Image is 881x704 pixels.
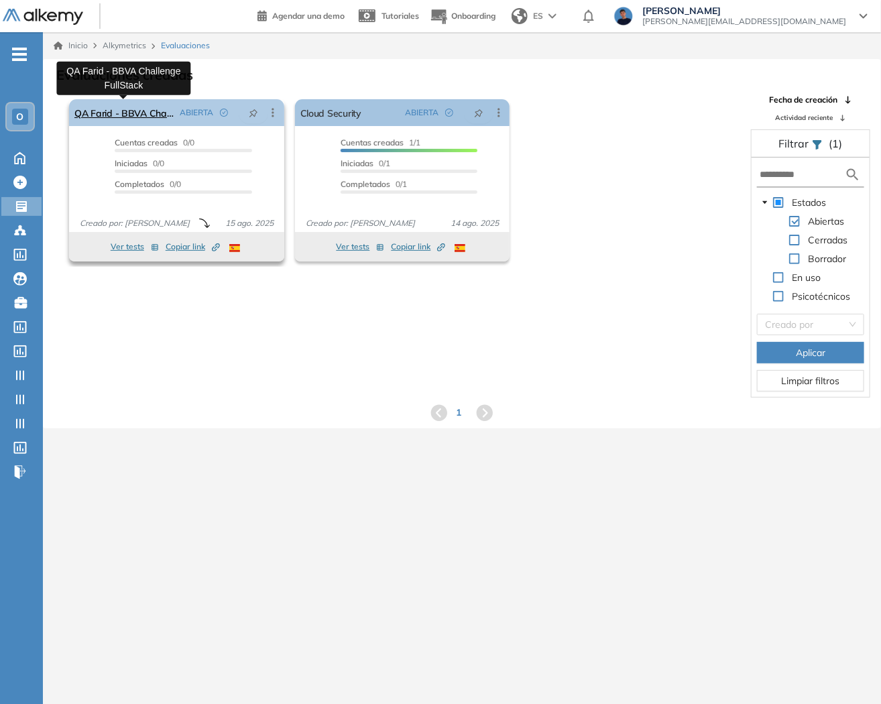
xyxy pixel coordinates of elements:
[792,272,821,284] span: En uso
[103,40,146,50] span: Alkymetrics
[808,215,844,227] span: Abiertas
[455,244,465,252] img: ESP
[805,213,847,229] span: Abiertas
[300,99,361,126] a: Cloud Security
[341,179,390,189] span: Completados
[792,290,850,302] span: Psicotécnicos
[115,179,164,189] span: Completados
[445,217,504,229] span: 14 ago. 2025
[805,251,849,267] span: Borrador
[757,370,864,392] button: Limpiar filtros
[391,241,445,253] span: Copiar link
[166,239,220,255] button: Copiar link
[533,10,543,22] span: ES
[445,109,453,117] span: check-circle
[391,239,445,255] button: Copiar link
[341,137,404,148] span: Cuentas creadas
[464,102,493,123] button: pushpin
[111,239,159,255] button: Ver tests
[257,7,345,23] a: Agendar una demo
[814,640,881,704] div: Widget de chat
[220,109,228,117] span: check-circle
[814,640,881,704] iframe: Chat Widget
[17,111,24,122] span: O
[775,113,833,123] span: Actividad reciente
[474,107,483,118] span: pushpin
[430,2,495,31] button: Onboarding
[220,217,279,229] span: 15 ago. 2025
[789,270,823,286] span: En uso
[161,40,210,52] span: Evaluaciones
[796,345,825,360] span: Aplicar
[548,13,556,19] img: arrow
[808,234,847,246] span: Cerradas
[762,199,768,206] span: caret-down
[451,11,495,21] span: Onboarding
[341,158,373,168] span: Iniciadas
[115,158,164,168] span: 0/0
[56,61,190,95] div: QA Farid - BBVA Challenge FullStack
[115,179,181,189] span: 0/0
[3,9,83,25] img: Logo
[757,342,864,363] button: Aplicar
[115,137,194,148] span: 0/0
[642,5,846,16] span: [PERSON_NAME]
[782,373,840,388] span: Limpiar filtros
[829,135,843,152] span: (1)
[54,40,88,52] a: Inicio
[456,406,461,420] span: 1
[115,137,178,148] span: Cuentas creadas
[272,11,345,21] span: Agendar una demo
[249,107,258,118] span: pushpin
[12,53,27,56] i: -
[642,16,846,27] span: [PERSON_NAME][EMAIL_ADDRESS][DOMAIN_NAME]
[336,239,384,255] button: Ver tests
[805,232,850,248] span: Cerradas
[74,217,195,229] span: Creado por: [PERSON_NAME]
[381,11,419,21] span: Tutoriales
[845,166,861,183] img: search icon
[166,241,220,253] span: Copiar link
[341,158,390,168] span: 0/1
[300,217,421,229] span: Creado por: [PERSON_NAME]
[779,137,812,150] span: Filtrar
[239,102,268,123] button: pushpin
[769,94,837,106] span: Fecha de creación
[789,194,829,211] span: Estados
[405,107,438,119] span: ABIERTA
[341,137,420,148] span: 1/1
[341,179,407,189] span: 0/1
[512,8,528,24] img: world
[74,99,174,126] a: QA Farid - BBVA Challenge FullStack
[180,107,213,119] span: ABIERTA
[792,196,826,209] span: Estados
[115,158,148,168] span: Iniciadas
[808,253,846,265] span: Borrador
[789,288,853,304] span: Psicotécnicos
[229,244,240,252] img: ESP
